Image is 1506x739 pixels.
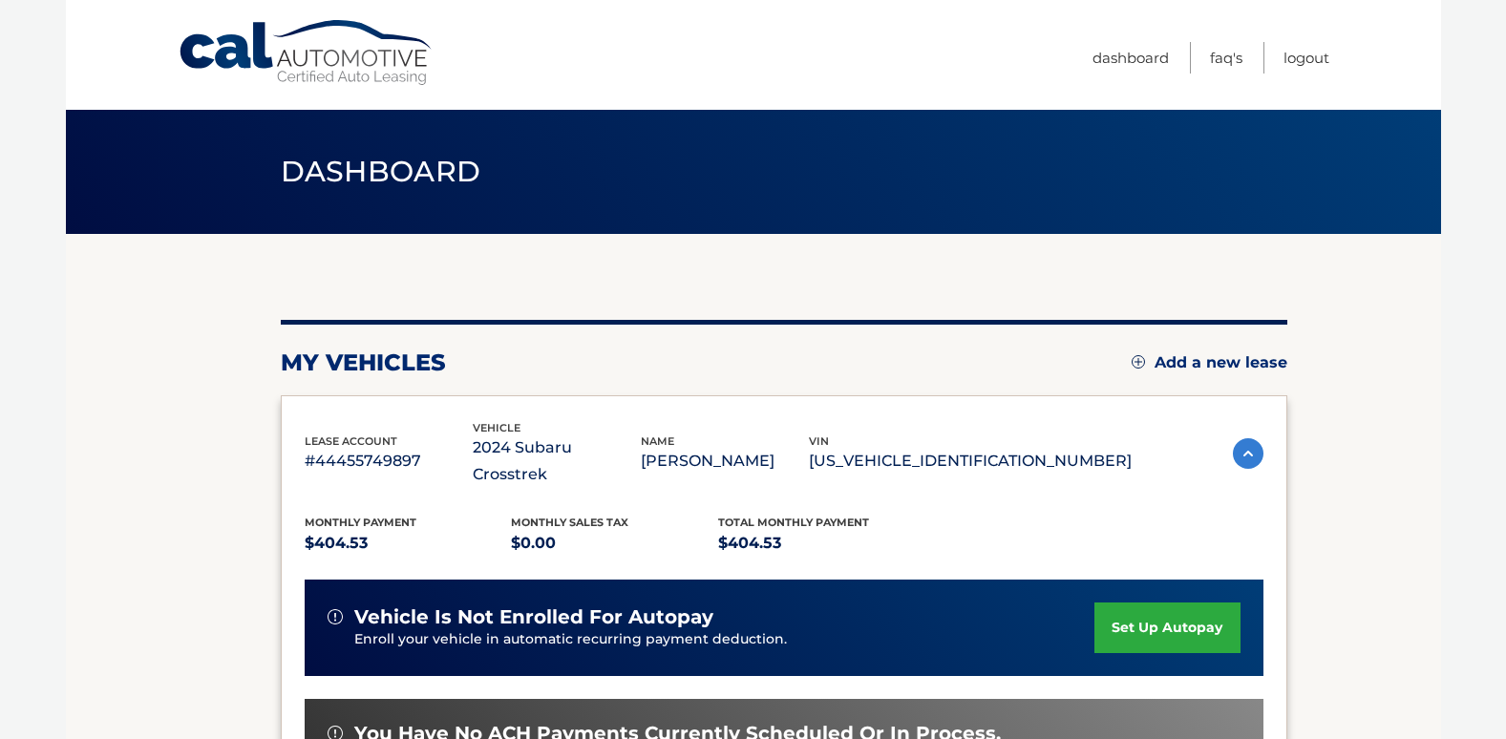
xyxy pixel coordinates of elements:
[809,434,829,448] span: vin
[641,434,674,448] span: name
[473,434,641,488] p: 2024 Subaru Crosstrek
[305,516,416,529] span: Monthly Payment
[1132,355,1145,369] img: add.svg
[809,448,1132,475] p: [US_VEHICLE_IDENTIFICATION_NUMBER]
[1233,438,1263,469] img: accordion-active.svg
[281,348,446,377] h2: my vehicles
[354,629,1095,650] p: Enroll your vehicle in automatic recurring payment deduction.
[305,530,512,557] p: $404.53
[1132,353,1287,372] a: Add a new lease
[281,154,481,189] span: Dashboard
[473,421,520,434] span: vehicle
[511,530,718,557] p: $0.00
[1092,42,1169,74] a: Dashboard
[718,530,925,557] p: $404.53
[305,434,397,448] span: lease account
[641,448,809,475] p: [PERSON_NAME]
[178,19,435,87] a: Cal Automotive
[718,516,869,529] span: Total Monthly Payment
[511,516,628,529] span: Monthly sales Tax
[1094,602,1240,653] a: set up autopay
[1210,42,1242,74] a: FAQ's
[354,605,713,629] span: vehicle is not enrolled for autopay
[328,609,343,624] img: alert-white.svg
[1283,42,1329,74] a: Logout
[305,448,473,475] p: #44455749897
